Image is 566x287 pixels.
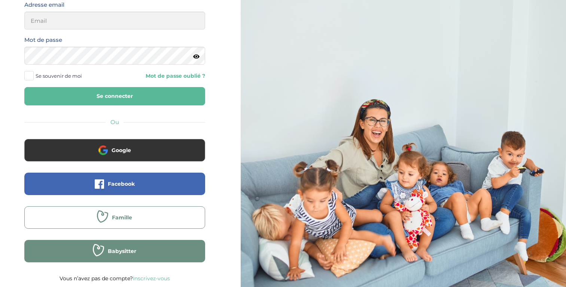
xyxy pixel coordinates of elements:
[24,253,205,260] a: Babysitter
[110,118,119,126] span: Ou
[24,35,62,45] label: Mot de passe
[108,180,135,188] span: Facebook
[36,71,82,81] span: Se souvenir de moi
[95,179,104,189] img: facebook.png
[24,152,205,159] a: Google
[24,185,205,192] a: Facebook
[112,146,131,154] span: Google
[24,12,205,30] input: Email
[133,275,170,282] a: Inscrivez-vous
[24,240,205,262] button: Babysitter
[98,145,108,155] img: google.png
[120,72,205,80] a: Mot de passe oublié ?
[112,214,132,221] span: Famille
[108,247,136,255] span: Babysitter
[24,87,205,105] button: Se connecter
[24,173,205,195] button: Facebook
[24,206,205,229] button: Famille
[24,139,205,161] button: Google
[24,219,205,226] a: Famille
[24,274,205,283] p: Vous n’avez pas de compte?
